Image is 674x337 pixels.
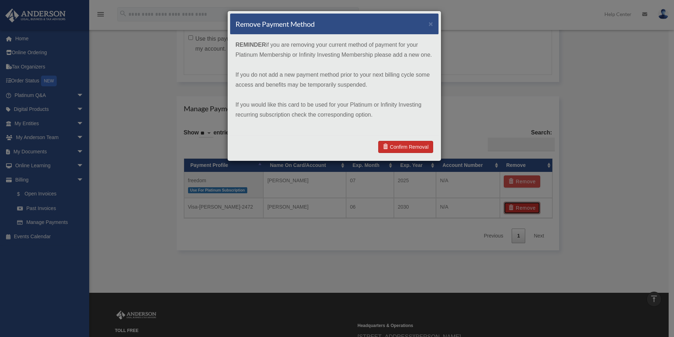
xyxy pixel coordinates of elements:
div: if you are removing your current method of payment for your Platinum Membership or Infinity Inves... [230,35,439,135]
h4: Remove Payment Method [235,19,315,29]
p: If you do not add a new payment method prior to your next billing cycle some access and benefits ... [235,70,433,90]
p: If you would like this card to be used for your Platinum or Infinity Investing recurring subscrip... [235,100,433,120]
strong: REMINDER [235,42,266,48]
a: Confirm Removal [378,141,433,153]
button: × [429,20,433,27]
